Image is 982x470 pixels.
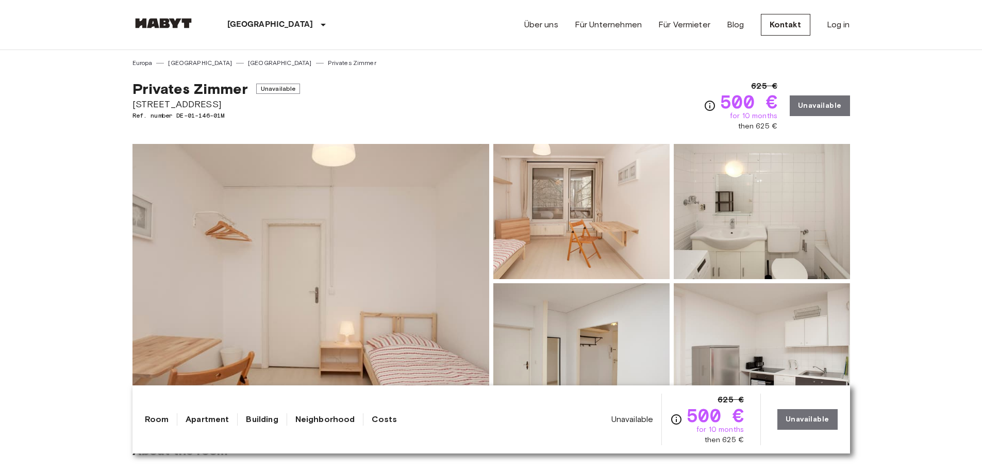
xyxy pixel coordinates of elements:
[328,58,376,68] a: Privates Zimmer
[761,14,810,36] a: Kontakt
[256,84,301,94] span: Unavailable
[524,19,558,31] a: Über uns
[248,58,312,68] a: [GEOGRAPHIC_DATA]
[727,19,744,31] a: Blog
[493,283,670,418] img: Picture of unit DE-01-146-01M
[704,100,716,112] svg: Check cost overview for full price breakdown. Please note that discounts apply to new joiners onl...
[575,19,642,31] a: Für Unternehmen
[227,19,313,31] p: [GEOGRAPHIC_DATA]
[246,413,278,426] a: Building
[687,406,744,425] span: 500 €
[132,80,248,98] span: Privates Zimmer
[132,18,194,28] img: Habyt
[696,425,744,435] span: for 10 months
[674,144,850,279] img: Picture of unit DE-01-146-01M
[738,121,778,132] span: then 625 €
[132,111,301,120] span: Ref. number DE-01-146-01M
[674,283,850,418] img: Picture of unit DE-01-146-01M
[705,435,744,445] span: then 625 €
[372,413,397,426] a: Costs
[132,98,301,111] span: [STREET_ADDRESS]
[611,414,654,425] span: Unavailable
[670,413,683,426] svg: Check cost overview for full price breakdown. Please note that discounts apply to new joiners onl...
[132,58,153,68] a: Europa
[751,80,777,92] span: 625 €
[827,19,850,31] a: Log in
[493,144,670,279] img: Picture of unit DE-01-146-01M
[145,413,169,426] a: Room
[730,111,777,121] span: for 10 months
[658,19,710,31] a: Für Vermieter
[132,144,489,418] img: Marketing picture of unit DE-01-146-01M
[718,394,744,406] span: 625 €
[168,58,232,68] a: [GEOGRAPHIC_DATA]
[295,413,355,426] a: Neighborhood
[186,413,229,426] a: Apartment
[720,92,777,111] span: 500 €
